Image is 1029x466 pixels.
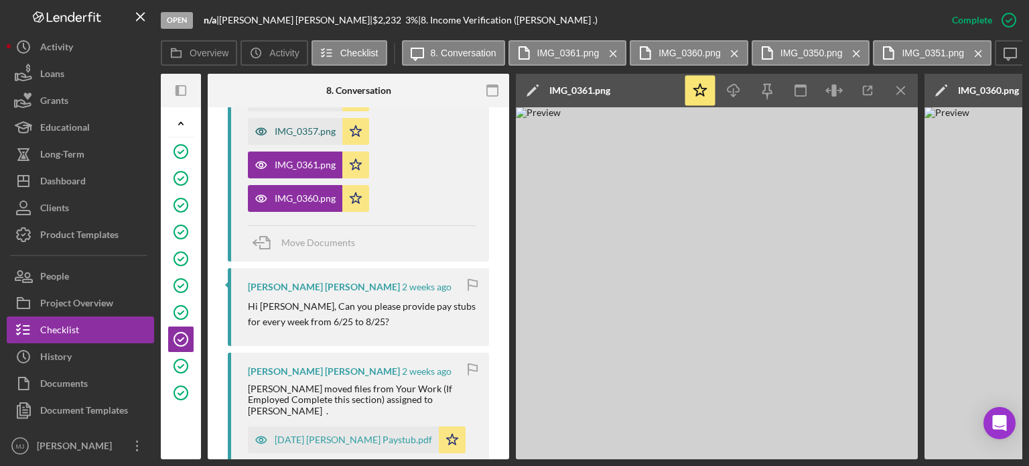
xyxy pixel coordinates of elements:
[40,168,86,198] div: Dashboard
[7,194,154,221] button: Clients
[402,366,452,377] time: 2025-09-02 15:13
[275,126,336,137] div: IMG_0357.png
[902,48,964,58] label: IMG_0351.png
[40,221,119,251] div: Product Templates
[7,114,154,141] button: Educational
[40,87,68,117] div: Grants
[248,426,466,453] button: [DATE] [PERSON_NAME] Paystub.pdf
[7,221,154,248] button: Product Templates
[40,397,128,427] div: Document Templates
[40,370,88,400] div: Documents
[161,40,237,66] button: Overview
[248,384,476,416] div: [PERSON_NAME] moved files from Your Work (If Employed Complete this section) assigned to [PERSON_...
[33,432,121,463] div: [PERSON_NAME]
[402,40,505,66] button: 8. Conversation
[958,85,1019,96] div: IMG_0360.png
[405,15,418,25] div: 3 %
[275,193,336,204] div: IMG_0360.png
[248,185,369,212] button: IMG_0360.png
[7,263,154,290] button: People
[219,15,372,25] div: [PERSON_NAME] [PERSON_NAME] |
[204,15,219,25] div: |
[508,40,627,66] button: IMG_0361.png
[40,290,113,320] div: Project Overview
[40,263,69,293] div: People
[7,141,154,168] button: Long-Term
[161,12,193,29] div: Open
[241,40,307,66] button: Activity
[40,114,90,144] div: Educational
[269,48,299,58] label: Activity
[7,168,154,194] button: Dashboard
[190,48,228,58] label: Overview
[7,34,154,60] button: Activity
[326,85,391,96] div: 8. Conversation
[40,343,72,373] div: History
[516,107,918,459] img: Preview
[7,397,154,424] button: Document Templates
[7,87,154,114] button: Grants
[873,40,991,66] button: IMG_0351.png
[248,226,368,259] button: Move Documents
[659,48,721,58] label: IMG_0360.png
[372,14,401,25] span: $2,232
[16,443,25,450] text: MJ
[7,60,154,87] button: Loans
[780,48,843,58] label: IMG_0350.png
[204,14,216,25] b: n/a
[7,343,154,370] button: History
[939,7,1022,34] button: Complete
[340,48,379,58] label: Checklist
[275,160,336,170] div: IMG_0361.png
[40,34,73,64] div: Activity
[537,48,600,58] label: IMG_0361.png
[549,85,610,96] div: IMG_0361.png
[248,118,369,145] button: IMG_0357.png
[7,370,154,397] button: Documents
[40,141,84,171] div: Long-Term
[418,15,598,25] div: | 8. Income Verification ([PERSON_NAME] .)
[248,152,369,178] button: IMG_0361.png
[248,299,476,329] p: Hi [PERSON_NAME], Can you please provide pay stubs for every week from 6/25 to 8/25?
[248,282,400,292] div: [PERSON_NAME] [PERSON_NAME]
[431,48,496,58] label: 8. Conversation
[40,194,69,225] div: Clients
[7,432,154,459] button: MJ[PERSON_NAME]
[7,290,154,316] button: Project Overview
[281,237,355,248] span: Move Documents
[40,60,64,91] div: Loans
[952,7,992,34] div: Complete
[248,366,400,377] div: [PERSON_NAME] [PERSON_NAME]
[402,282,452,292] time: 2025-09-02 15:21
[983,407,1016,439] div: Open Intercom Messenger
[312,40,387,66] button: Checklist
[40,316,79,347] div: Checklist
[752,40,870,66] button: IMG_0350.png
[630,40,748,66] button: IMG_0360.png
[7,316,154,343] button: Checklist
[275,434,432,445] div: [DATE] [PERSON_NAME] Paystub.pdf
